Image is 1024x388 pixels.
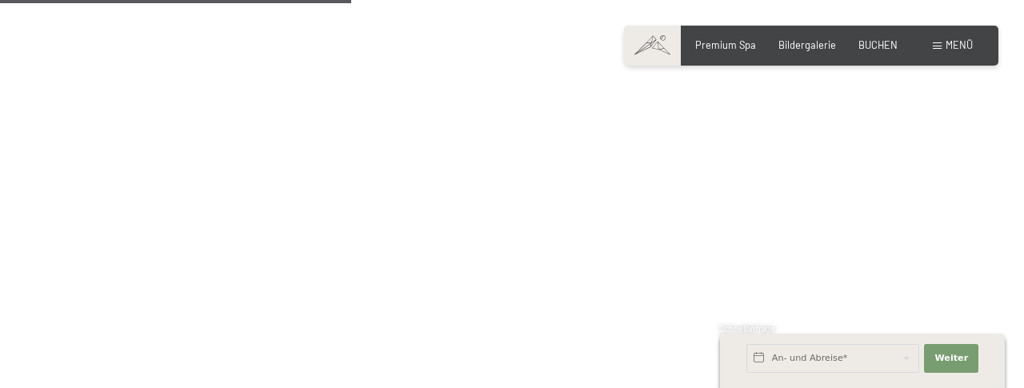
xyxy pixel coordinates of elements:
a: Premium Spa [695,38,756,51]
span: Menü [946,38,973,51]
button: Weiter [924,344,978,373]
a: BUCHEN [858,38,898,51]
span: Schnellanfrage [720,324,775,334]
span: Weiter [934,352,968,365]
a: Bildergalerie [778,38,836,51]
